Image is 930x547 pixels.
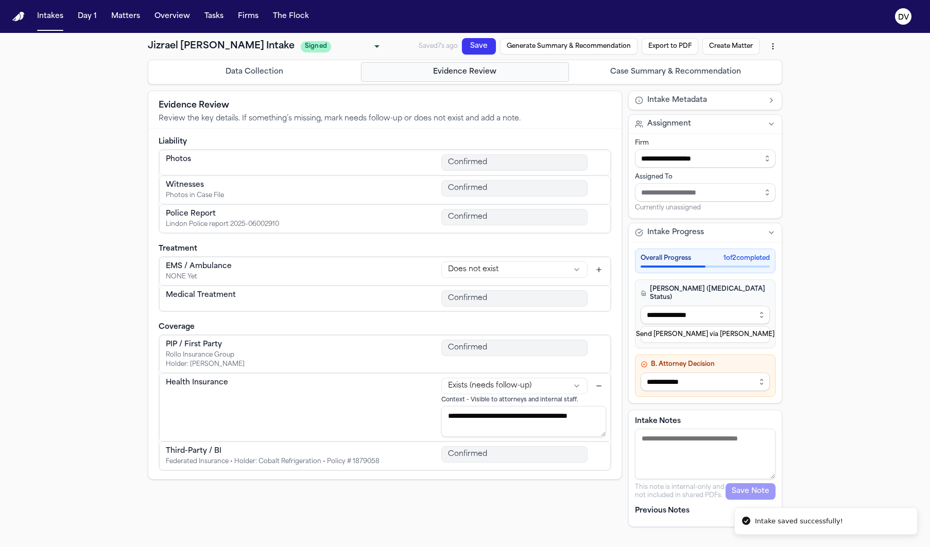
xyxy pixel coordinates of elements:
[641,285,770,302] h4: [PERSON_NAME] ([MEDICAL_DATA] Status)
[441,340,588,356] div: PIP / First Party status (locked)
[74,7,101,26] button: Day 1
[166,209,279,219] div: Police Report
[592,379,606,393] button: Hide context for Health Insurance
[361,62,570,82] button: Go to Evidence Review step
[166,180,224,190] div: Witnesses
[441,290,588,307] div: Medical Treatment status (locked)
[12,12,25,22] a: Home
[635,506,776,516] p: Previous Notes
[724,254,770,262] span: 1 of 2 completed
[635,416,776,427] label: Intake Notes
[472,75,543,207] button: Generate Summary & Recommendation
[441,209,588,225] div: Police Report status (locked)
[647,227,704,238] span: Intake Progress
[641,326,770,343] button: Send [PERSON_NAME] via [PERSON_NAME]
[529,204,567,263] button: Export to PDF
[641,360,770,368] h4: B. Attorney Decision
[166,378,228,388] div: Health Insurance
[166,340,245,350] div: PIP / First Party
[234,7,263,26] button: Firms
[441,378,588,394] button: Health Insurance status
[629,91,782,110] button: Intake Metadata
[629,223,782,242] button: Intake Progress
[647,119,691,129] span: Assignment
[755,516,843,526] div: Intake saved successfully!
[166,457,380,466] div: Federated Insurance • Holder: Cobalt Refrigeration • Policy # 1879058
[629,115,782,133] button: Assignment
[456,40,485,78] button: Save
[571,62,780,82] button: Go to Case Summary & Recommendation step
[159,137,611,147] h3: Liability
[200,7,228,26] button: Tasks
[166,290,236,301] div: Medical Treatment
[107,7,144,26] button: Matters
[159,322,611,332] h3: Coverage
[578,315,602,340] button: More actions
[441,396,606,405] div: Context - Visible to attorneys and internal staff.
[150,7,194,26] button: Overview
[166,154,191,165] div: Photos
[166,351,245,359] div: Rollo Insurance Group
[159,99,611,112] h2: Evidence Review
[33,7,67,26] button: Intakes
[166,220,279,228] div: Lindon Police report 2025-06002910
[441,154,588,171] div: Photos status (locked)
[441,406,606,437] textarea: Health Insurance notes
[441,261,588,278] button: EMS / Ambulance status
[166,360,245,368] div: Holder: [PERSON_NAME]
[166,261,232,272] div: EMS / Ambulance
[635,149,776,168] input: Select firm
[159,114,611,124] p: Review the key details. If something’s missing, mark needs follow-up or does not exist and add a ...
[635,139,776,147] div: Firm
[635,183,776,202] input: Assign to staff member
[635,483,726,500] p: This note is internal-only and not included in shared PDFs.
[166,446,380,456] div: Third-Party / BI
[12,12,25,22] img: Finch Logo
[641,254,691,262] span: Overall Progress
[592,262,606,277] button: Add context for EMS / Ambulance
[635,173,776,181] div: Assigned To
[150,62,780,82] nav: Intake steps
[441,446,588,463] div: Third-Party / BI status (locked)
[166,273,232,281] div: NONE Yet
[269,7,313,26] button: The Flock
[647,95,707,105] span: Intake Metadata
[159,244,611,254] h3: Treatment
[441,180,588,197] div: Witnesses status (locked)
[166,191,224,200] div: Photos in Case File
[150,62,359,82] button: Go to Data Collection step
[635,429,776,479] textarea: Intake notes
[635,204,701,212] span: Currently unassigned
